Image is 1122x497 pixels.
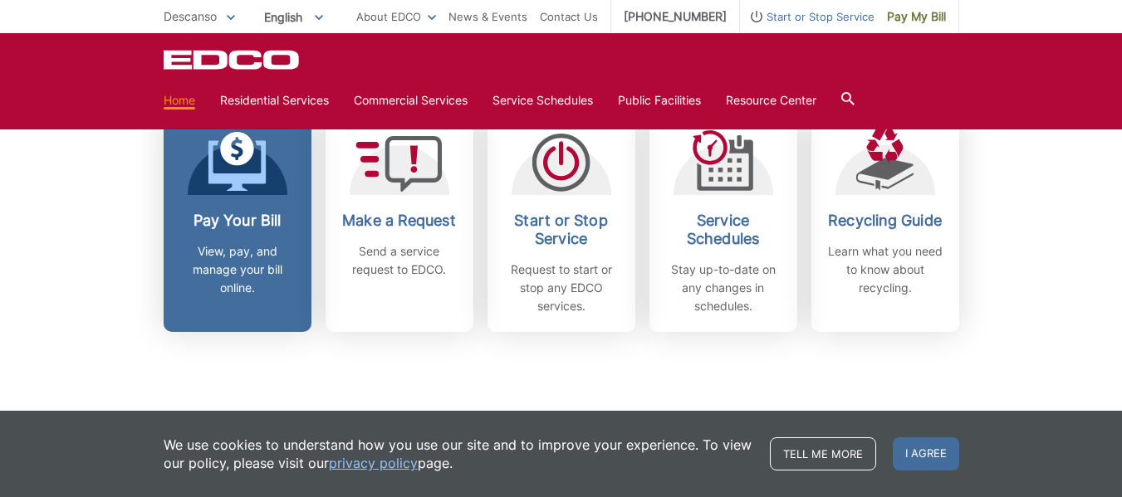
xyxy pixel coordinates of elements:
span: Pay My Bill [887,7,946,26]
span: Descanso [164,9,217,23]
a: Commercial Services [354,91,468,110]
p: Send a service request to EDCO. [338,242,461,279]
a: Resource Center [726,91,816,110]
a: Recycling Guide Learn what you need to know about recycling. [811,112,959,332]
a: Service Schedules [492,91,593,110]
span: I agree [893,437,959,470]
h2: Recycling Guide [824,212,947,230]
p: We use cookies to understand how you use our site and to improve your experience. To view our pol... [164,436,753,472]
a: About EDCO [356,7,436,26]
a: Tell me more [770,437,876,470]
p: Request to start or stop any EDCO services. [500,261,623,315]
a: Make a Request Send a service request to EDCO. [326,112,473,332]
span: English [252,3,336,31]
h2: Make a Request [338,212,461,230]
a: Contact Us [540,7,598,26]
a: Residential Services [220,91,329,110]
a: privacy policy [329,454,418,472]
p: Stay up-to-date on any changes in schedules. [662,261,785,315]
a: Pay Your Bill View, pay, and manage your bill online. [164,112,311,332]
a: Home [164,91,195,110]
p: View, pay, and manage your bill online. [176,242,299,297]
h2: Start or Stop Service [500,212,623,248]
p: Learn what you need to know about recycling. [824,242,947,297]
h2: Pay Your Bill [176,212,299,230]
a: Service Schedules Stay up-to-date on any changes in schedules. [649,112,797,332]
a: News & Events [448,7,527,26]
a: Public Facilities [618,91,701,110]
h2: Service Schedules [662,212,785,248]
a: EDCD logo. Return to the homepage. [164,50,301,70]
